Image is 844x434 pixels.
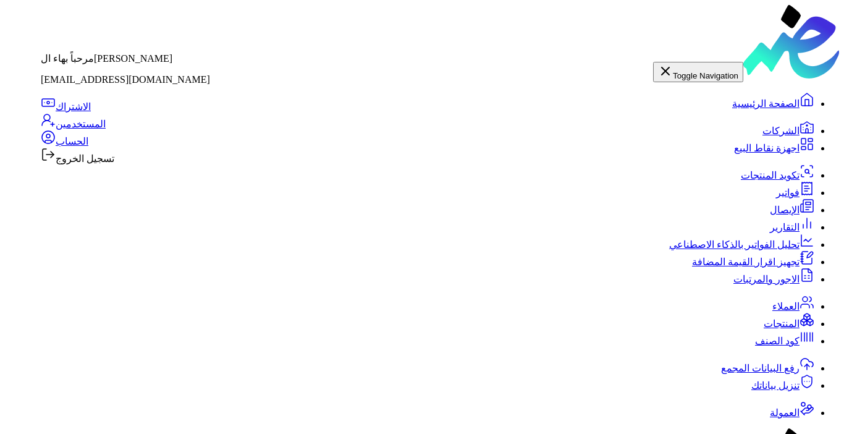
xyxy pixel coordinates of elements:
a: تنزيل بياناتك [751,380,814,391]
a: الإيصال [770,205,814,215]
a: فواتير [776,187,814,198]
a: الاشتراك [41,101,91,112]
img: logo [743,5,839,79]
p: مرحباً بهاء ال[PERSON_NAME] [41,53,210,64]
a: المستخدمين [41,119,106,129]
button: Toggle navigation [653,62,743,82]
a: التقارير [770,222,814,232]
span: Toggle Navigation [673,71,738,80]
a: تحليل الفواتير بالذكاء الاصطناعي [669,239,814,250]
a: اجهزة نقاط البيع [734,143,814,153]
a: العمولة [770,407,814,418]
a: الاجور والمرتبات [733,274,814,284]
a: المنتجات [764,318,814,329]
p: [EMAIL_ADDRESS][DOMAIN_NAME] [41,74,210,85]
a: الشركات [762,126,814,136]
a: كود الصنف [755,336,814,346]
a: تكويد المنتجات [741,170,814,181]
label: تسجيل الخروج [41,153,114,164]
a: الصفحة الرئيسية [732,98,814,109]
a: العملاء [772,301,814,312]
a: الحساب [41,136,88,147]
a: رفع البيانات المجمع [721,363,814,373]
a: تجهيز اقرار القيمة المضافة [692,257,814,267]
